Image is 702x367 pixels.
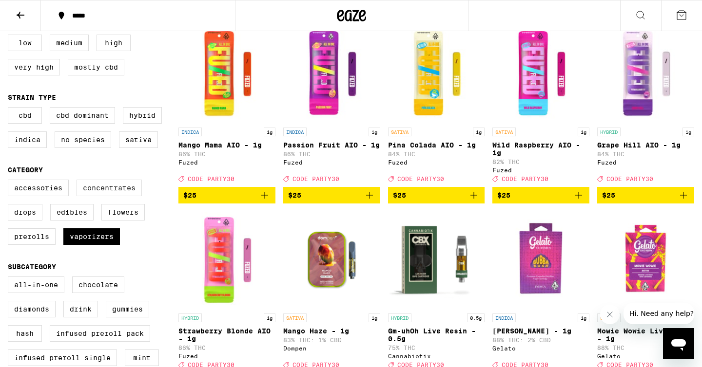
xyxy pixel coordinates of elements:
[388,159,485,165] div: Fuzed
[119,131,158,148] label: Sativa
[393,191,406,199] span: $25
[606,176,653,182] span: CODE PARTY30
[597,327,694,343] p: Mowie Wowie Live Resin - 1g
[388,327,485,343] p: Gm-uhOh Live Resin - 0.5g
[597,345,694,351] p: 88% THC
[68,59,124,75] label: Mostly CBD
[283,141,380,149] p: Passion Fruit AIO - 1g
[597,353,694,359] div: Gelato
[178,128,202,136] p: INDICA
[369,128,380,136] p: 1g
[597,128,621,136] p: HYBRID
[178,327,275,343] p: Strawberry Blonde AIO - 1g
[492,211,589,309] img: Gelato - Bubba Kush - 1g
[125,349,159,366] label: Mint
[597,211,694,309] img: Gelato - Mowie Wowie Live Resin - 1g
[50,35,89,51] label: Medium
[397,176,444,182] span: CODE PARTY30
[183,191,196,199] span: $25
[283,25,380,123] img: Fuzed - Passion Fruit AIO - 1g
[283,327,380,335] p: Mango Haze - 1g
[492,187,589,203] button: Add to bag
[292,176,339,182] span: CODE PARTY30
[388,141,485,149] p: Pina Colada AIO - 1g
[597,25,694,123] img: Fuzed - Grape Hill AIO - 1g
[597,159,694,165] div: Fuzed
[8,166,43,174] legend: Category
[597,25,694,187] a: Open page for Grape Hill AIO - 1g from Fuzed
[50,325,150,342] label: Infused Preroll Pack
[178,313,202,322] p: HYBRID
[8,107,42,124] label: CBD
[283,151,380,157] p: 86% THC
[178,141,275,149] p: Mango Mama AIO - 1g
[578,128,589,136] p: 1g
[8,35,42,51] label: Low
[388,128,411,136] p: SATIVA
[63,228,120,245] label: Vaporizers
[264,128,275,136] p: 1g
[97,35,131,51] label: High
[283,187,380,203] button: Add to bag
[283,337,380,343] p: 83% THC: 1% CBD
[467,313,485,322] p: 0.5g
[388,25,485,123] img: Fuzed - Pina Colada AIO - 1g
[283,128,307,136] p: INDICA
[8,180,69,196] label: Accessories
[597,187,694,203] button: Add to bag
[8,325,42,342] label: Hash
[492,141,589,157] p: Wild Raspberry AIO - 1g
[8,228,56,245] label: Prerolls
[492,25,589,187] a: Open page for Wild Raspberry AIO - 1g from Fuzed
[492,159,589,165] p: 82% THC
[602,191,615,199] span: $25
[8,276,64,293] label: All-In-One
[8,131,47,148] label: Indica
[388,187,485,203] button: Add to bag
[178,159,275,165] div: Fuzed
[597,141,694,149] p: Grape Hill AIO - 1g
[55,131,111,148] label: No Species
[72,276,124,293] label: Chocolate
[178,25,275,187] a: Open page for Mango Mama AIO - 1g from Fuzed
[388,25,485,187] a: Open page for Pina Colada AIO - 1g from Fuzed
[502,176,548,182] span: CODE PARTY30
[492,128,516,136] p: SATIVA
[178,345,275,351] p: 86% THC
[77,180,142,196] label: Concentrates
[178,353,275,359] div: Fuzed
[264,313,275,322] p: 1g
[492,167,589,173] div: Fuzed
[178,25,275,123] img: Fuzed - Mango Mama AIO - 1g
[8,349,117,366] label: Infused Preroll Single
[188,176,234,182] span: CODE PARTY30
[63,301,98,317] label: Drink
[682,128,694,136] p: 1g
[597,313,621,322] p: SATIVA
[283,345,380,351] div: Dompen
[388,353,485,359] div: Cannabiotix
[388,151,485,157] p: 84% THC
[50,204,94,220] label: Edibles
[492,327,589,335] p: [PERSON_NAME] - 1g
[492,345,589,351] div: Gelato
[288,191,301,199] span: $25
[8,93,56,101] legend: Strain Type
[600,305,620,324] iframe: Close message
[106,301,149,317] label: Gummies
[283,159,380,165] div: Fuzed
[492,25,589,123] img: Fuzed - Wild Raspberry AIO - 1g
[369,313,380,322] p: 1g
[497,191,510,199] span: $25
[8,263,56,271] legend: Subcategory
[388,313,411,322] p: HYBRID
[388,345,485,351] p: 75% THC
[473,128,485,136] p: 1g
[123,107,162,124] label: Hybrid
[101,204,145,220] label: Flowers
[178,187,275,203] button: Add to bag
[283,313,307,322] p: SATIVA
[578,313,589,322] p: 1g
[597,151,694,157] p: 84% THC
